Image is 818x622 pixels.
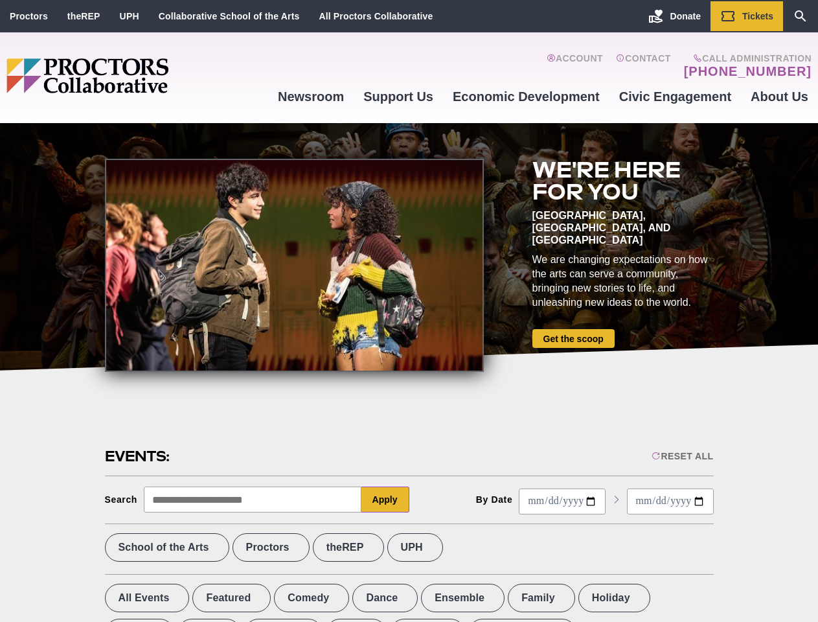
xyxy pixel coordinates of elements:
label: Dance [352,584,418,612]
label: Proctors [233,533,310,562]
div: We are changing expectations on how the arts can serve a community, bringing new stories to life,... [532,253,714,310]
div: [GEOGRAPHIC_DATA], [GEOGRAPHIC_DATA], and [GEOGRAPHIC_DATA] [532,209,714,246]
span: Call Administration [680,53,812,63]
label: Featured [192,584,271,612]
a: Proctors [10,11,48,21]
h2: We're here for you [532,159,714,203]
a: Contact [616,53,671,79]
span: Tickets [742,11,773,21]
a: All Proctors Collaborative [319,11,433,21]
label: Ensemble [421,584,505,612]
div: By Date [476,494,513,505]
label: Family [508,584,575,612]
a: Get the scoop [532,329,615,348]
label: School of the Arts [105,533,229,562]
a: theREP [67,11,100,21]
a: Newsroom [268,79,354,114]
a: About Us [741,79,818,114]
div: Search [105,494,138,505]
h2: Events: [105,446,172,466]
button: Apply [361,487,409,513]
img: Proctors logo [6,58,268,93]
a: Donate [639,1,710,31]
a: Account [547,53,603,79]
a: Tickets [710,1,783,31]
label: Holiday [578,584,650,612]
a: Collaborative School of the Arts [159,11,300,21]
span: Donate [670,11,701,21]
a: Civic Engagement [609,79,741,114]
label: UPH [387,533,443,562]
a: Support Us [354,79,443,114]
label: Comedy [274,584,349,612]
a: Economic Development [443,79,609,114]
a: UPH [120,11,139,21]
a: [PHONE_NUMBER] [684,63,812,79]
label: theREP [313,533,384,562]
label: All Events [105,584,190,612]
div: Reset All [652,451,713,461]
a: Search [783,1,818,31]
